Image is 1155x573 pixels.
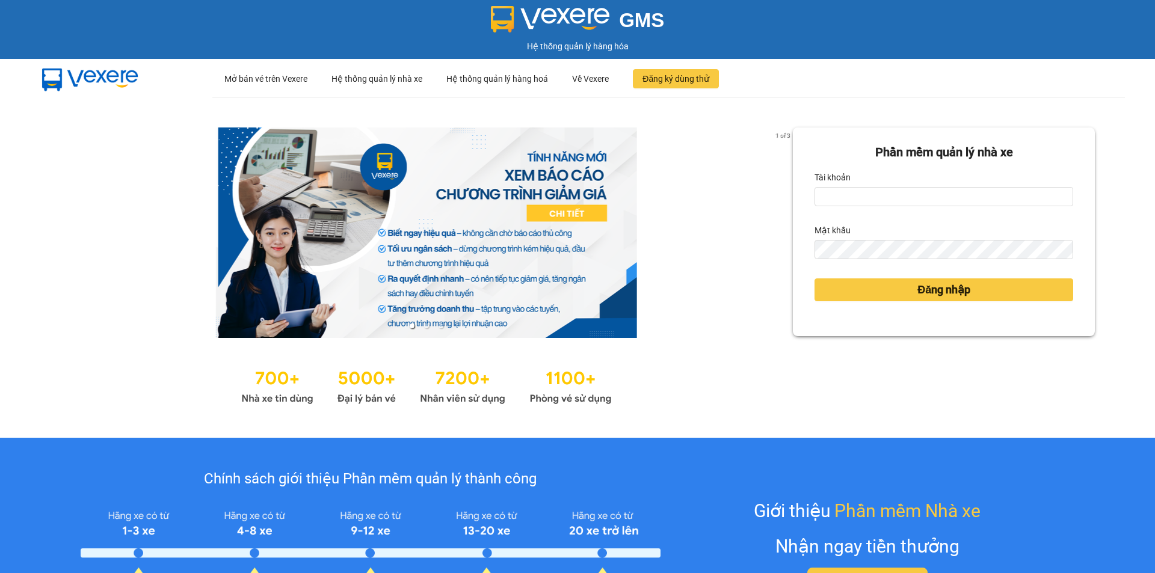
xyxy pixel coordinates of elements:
div: Phần mềm quản lý nhà xe [815,143,1073,162]
p: 1 of 3 [772,127,793,143]
label: Mật khẩu [815,221,851,240]
li: slide item 2 [424,323,429,328]
div: Nhận ngay tiền thưởng [775,532,959,560]
button: next slide / item [776,127,793,338]
span: Đăng nhập [917,281,970,298]
span: Phần mềm Nhà xe [834,497,981,525]
div: Mở bán vé trên Vexere [224,60,307,98]
a: GMS [491,18,665,28]
div: Hệ thống quản lý hàng hoá [446,60,548,98]
button: previous slide / item [60,127,77,338]
div: Về Vexere [572,60,609,98]
li: slide item 1 [410,323,414,328]
img: Statistics.png [241,362,612,408]
input: Tài khoản [815,187,1073,206]
div: Hệ thống quản lý hàng hóa [3,40,1152,53]
button: Đăng ký dùng thử [633,69,719,88]
input: Mật khẩu [815,240,1073,259]
label: Tài khoản [815,168,851,187]
div: Giới thiệu [754,497,981,525]
li: slide item 3 [439,323,443,328]
img: mbUUG5Q.png [30,59,150,99]
span: GMS [619,9,664,31]
img: logo 2 [491,6,610,32]
div: Hệ thống quản lý nhà xe [331,60,422,98]
button: Đăng nhập [815,278,1073,301]
span: Đăng ký dùng thử [642,72,709,85]
div: Chính sách giới thiệu Phần mềm quản lý thành công [81,468,660,491]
